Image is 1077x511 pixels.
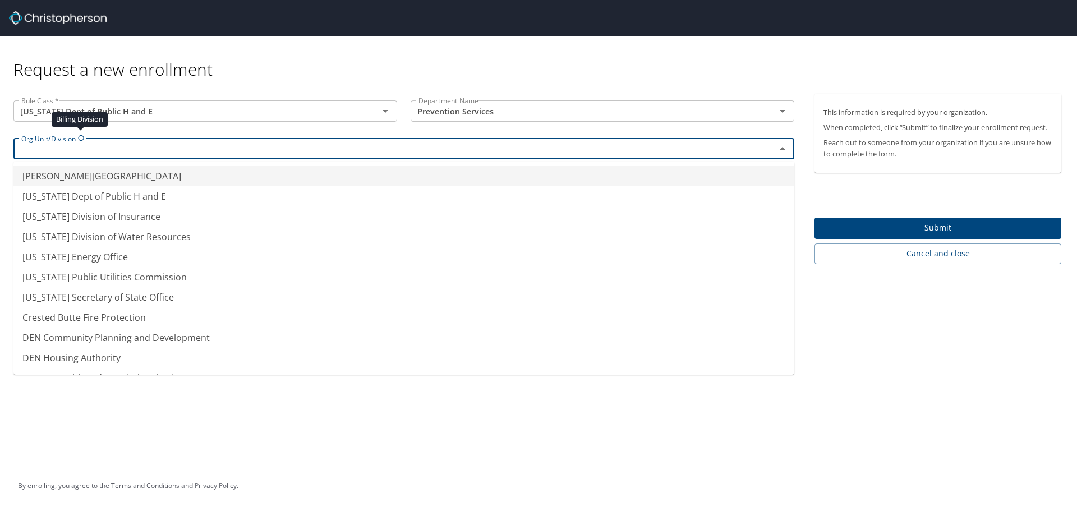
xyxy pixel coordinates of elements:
p: When completed, click “Submit” to finalize your enrollment request. [823,122,1052,133]
li: [US_STATE] Division of Water Resources [13,227,794,247]
span: Submit [823,221,1052,235]
li: [PERSON_NAME][GEOGRAPHIC_DATA] [13,166,794,186]
li: [US_STATE] Secretary of State Office [13,287,794,307]
li: [US_STATE] Dept of Public H and E [13,186,794,206]
li: DEN Community Planning and Development [13,328,794,348]
li: [US_STATE] Energy Office [13,247,794,267]
button: Close [775,141,790,156]
span: Cancel and close [823,247,1052,261]
button: Submit [814,218,1061,240]
li: DEN Housing Authority [13,348,794,368]
div: Request a new enrollment [13,36,1070,80]
img: cbt logo [9,11,107,25]
li: [US_STATE] Division of Insurance [13,206,794,227]
button: Open [775,103,790,119]
li: Denver Health and Hospital Authority [13,368,794,388]
a: Terms and Conditions [111,481,179,490]
a: Privacy Policy [195,481,237,490]
li: Crested Butte Fire Protection [13,307,794,328]
button: Open [378,103,393,119]
button: Cancel and close [814,243,1061,264]
p: This information is required by your organization. [823,107,1052,118]
p: Reach out to someone from your organization if you are unsure how to complete the form. [823,137,1052,159]
li: [US_STATE] Public Utilities Commission [13,267,794,287]
div: By enrolling, you agree to the and . [18,472,238,500]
